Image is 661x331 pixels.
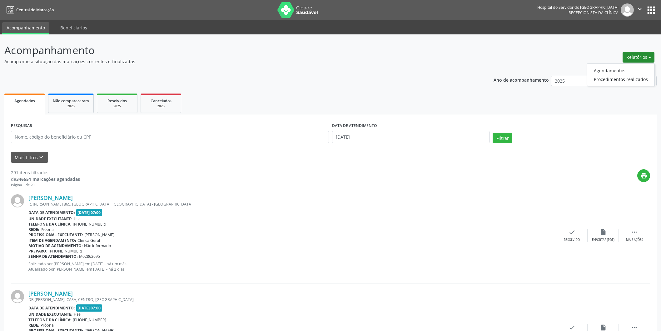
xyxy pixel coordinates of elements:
a: Acompanhamento [2,22,49,34]
span: [PHONE_NUMBER] [49,248,82,254]
p: Solicitado por [PERSON_NAME] em [DATE] - há um mês Atualizado por [PERSON_NAME] em [DATE] - há 2 ... [28,261,556,272]
div: Resolvido [564,238,580,242]
label: PESQUISAR [11,121,32,131]
span: Hse [74,216,81,222]
b: Profissional executante: [28,232,83,237]
span: Não compareceram [53,98,89,104]
span: Clinica Geral [77,238,100,243]
i:  [631,324,638,331]
b: Senha de atendimento: [28,254,78,259]
div: Hospital do Servidor do [GEOGRAPHIC_DATA] [537,5,619,10]
b: Unidade executante: [28,312,72,317]
span: Hse [74,312,81,317]
a: Beneficiários [56,22,92,33]
div: R. [PERSON_NAME] 865, [GEOGRAPHIC_DATA], [GEOGRAPHIC_DATA] - [GEOGRAPHIC_DATA] [28,201,556,207]
span: [PERSON_NAME] [84,232,114,237]
a: [PERSON_NAME] [28,194,73,201]
p: Ano de acompanhamento [494,76,549,84]
b: Telefone da clínica: [28,222,72,227]
span: Recepcionista da clínica [569,10,619,15]
span: [PHONE_NUMBER] [73,317,106,323]
div: de [11,176,80,182]
i: check [569,229,575,236]
i: print [640,172,647,179]
span: [PHONE_NUMBER] [73,222,106,227]
button: apps [646,5,657,16]
div: DR [PERSON_NAME], CASA, CENTRO, [GEOGRAPHIC_DATA] [28,297,556,302]
i: insert_drive_file [600,229,607,236]
span: M02862695 [79,254,100,259]
span: Agendados [14,98,35,104]
i:  [636,6,643,13]
i:  [631,229,638,236]
label: DATA DE ATENDIMENTO [332,121,377,131]
ul: Relatórios [587,64,655,86]
p: Acompanhe a situação das marcações correntes e finalizadas [4,58,461,65]
i: insert_drive_file [600,324,607,331]
b: Rede: [28,227,39,232]
input: Selecione um intervalo [332,131,490,143]
img: img [11,194,24,207]
span: Própria [41,323,54,328]
p: Acompanhamento [4,43,461,58]
img: img [621,3,634,17]
span: Não informado [84,243,111,248]
button: Filtrar [493,133,512,143]
span: [DATE] 07:00 [76,209,102,216]
b: Item de agendamento: [28,238,76,243]
b: Preparo: [28,248,47,254]
a: Central de Marcação [4,5,54,15]
span: Resolvidos [107,98,127,104]
div: 2025 [53,104,89,109]
button: Mais filtroskeyboard_arrow_down [11,152,48,163]
div: 2025 [145,104,176,109]
b: Data de atendimento: [28,305,75,311]
button: print [637,169,650,182]
span: Cancelados [151,98,171,104]
div: 291 itens filtrados [11,169,80,176]
b: Telefone da clínica: [28,317,72,323]
b: Rede: [28,323,39,328]
a: Agendamentos [587,66,654,75]
div: Página 1 de 20 [11,182,80,188]
div: Exportar (PDF) [592,238,614,242]
input: Nome, código do beneficiário ou CPF [11,131,329,143]
b: Motivo de agendamento: [28,243,83,248]
span: Própria [41,227,54,232]
b: Unidade executante: [28,216,72,222]
img: img [11,290,24,303]
div: 2025 [102,104,133,109]
b: Data de atendimento: [28,210,75,215]
button: Relatórios [623,52,654,63]
i: check [569,324,575,331]
i: keyboard_arrow_down [38,154,45,161]
button:  [634,3,646,17]
div: Mais ações [626,238,643,242]
strong: 346551 marcações agendadas [16,176,80,182]
span: [DATE] 07:00 [76,304,102,312]
a: Procedimentos realizados [587,75,654,84]
a: [PERSON_NAME] [28,290,73,297]
span: Central de Marcação [16,7,54,13]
